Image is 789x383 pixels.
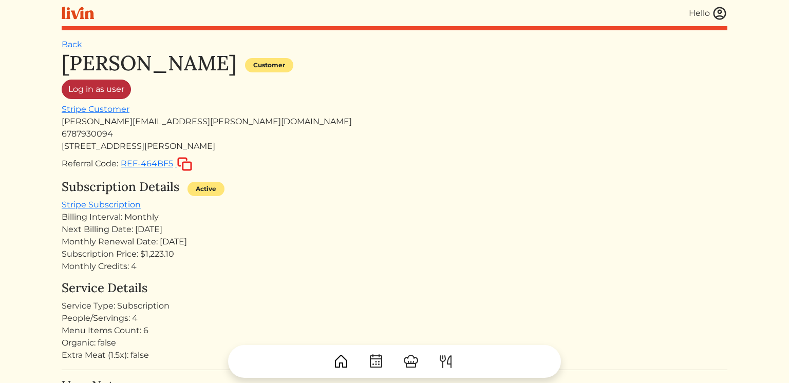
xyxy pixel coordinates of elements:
a: Log in as user [62,80,131,99]
div: 6787930094 [62,128,727,140]
div: Subscription Price: $1,223.10 [62,248,727,260]
h1: [PERSON_NAME] [62,51,237,75]
span: Referral Code: [62,159,118,168]
img: ChefHat-a374fb509e4f37eb0702ca99f5f64f3b6956810f32a249b33092029f8484b388.svg [403,353,419,370]
div: Customer [245,58,293,72]
div: [PERSON_NAME][EMAIL_ADDRESS][PERSON_NAME][DOMAIN_NAME] [62,116,727,128]
div: Active [187,182,224,196]
img: CalendarDots-5bcf9d9080389f2a281d69619e1c85352834be518fbc73d9501aef674afc0d57.svg [368,353,384,370]
h4: Service Details [62,281,727,296]
button: REF-464BF5 [120,157,193,171]
div: Monthly Credits: 4 [62,260,727,273]
div: People/Servings: 4 [62,312,727,324]
h4: Subscription Details [62,180,179,195]
div: Next Billing Date: [DATE] [62,223,727,236]
img: user_account-e6e16d2ec92f44fc35f99ef0dc9cddf60790bfa021a6ecb1c896eb5d2907b31c.svg [712,6,727,21]
div: Monthly Renewal Date: [DATE] [62,236,727,248]
div: Billing Interval: Monthly [62,211,727,223]
div: Menu Items Count: 6 [62,324,727,337]
div: [STREET_ADDRESS][PERSON_NAME] [62,140,727,152]
div: Hello [689,7,710,20]
img: copy-c88c4d5ff2289bbd861d3078f624592c1430c12286b036973db34a3c10e19d95.svg [177,157,192,171]
a: Back [62,40,82,49]
img: ForkKnife-55491504ffdb50bab0c1e09e7649658475375261d09fd45db06cec23bce548bf.svg [438,353,454,370]
a: Stripe Customer [62,104,129,114]
a: Stripe Subscription [62,200,141,209]
div: Service Type: Subscription [62,300,727,312]
img: livin-logo-a0d97d1a881af30f6274990eb6222085a2533c92bbd1e4f22c21b4f0d0e3210c.svg [62,7,94,20]
span: REF-464BF5 [121,159,173,168]
img: House-9bf13187bcbb5817f509fe5e7408150f90897510c4275e13d0d5fca38e0b5951.svg [333,353,349,370]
